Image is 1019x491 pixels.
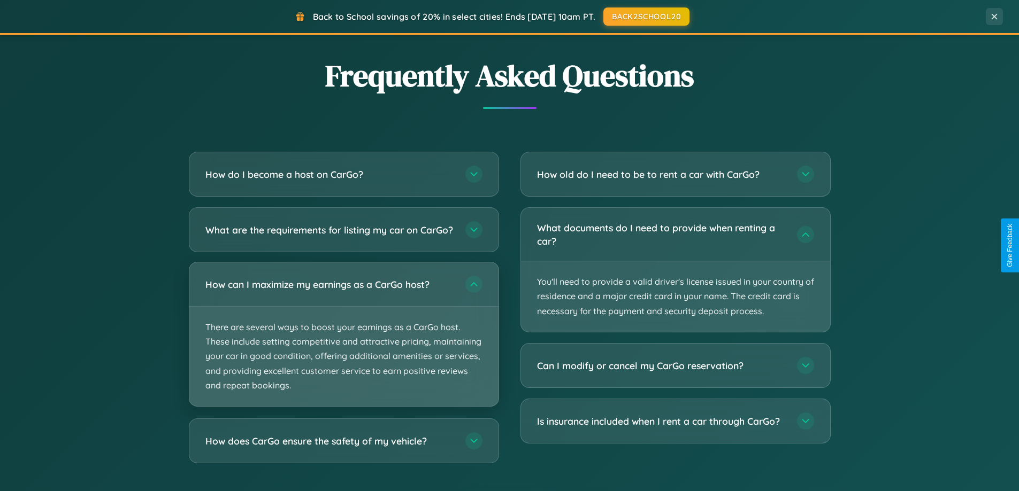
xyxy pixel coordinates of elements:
h3: What documents do I need to provide when renting a car? [537,221,786,247]
p: There are several ways to boost your earnings as a CarGo host. These include setting competitive ... [189,307,499,406]
h3: Can I modify or cancel my CarGo reservation? [537,359,786,372]
h3: How can I maximize my earnings as a CarGo host? [205,278,455,291]
h2: Frequently Asked Questions [189,55,831,96]
h3: How old do I need to be to rent a car with CarGo? [537,168,786,181]
h3: How does CarGo ensure the safety of my vehicle? [205,434,455,448]
h3: What are the requirements for listing my car on CarGo? [205,223,455,237]
h3: How do I become a host on CarGo? [205,168,455,181]
span: Back to School savings of 20% in select cities! Ends [DATE] 10am PT. [313,11,595,22]
h3: Is insurance included when I rent a car through CarGo? [537,415,786,428]
div: Give Feedback [1006,224,1014,267]
p: You'll need to provide a valid driver's license issued in your country of residence and a major c... [521,261,830,332]
button: BACK2SCHOOL20 [603,7,689,26]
